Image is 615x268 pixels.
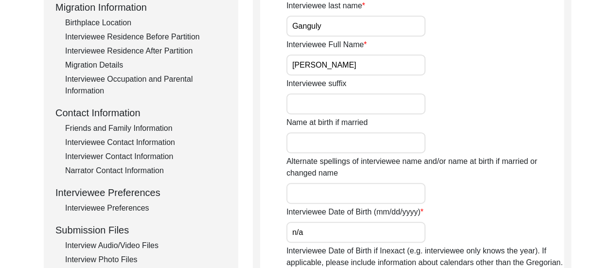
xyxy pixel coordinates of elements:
[286,78,346,89] label: Interviewee suffix
[65,151,227,162] div: Interviewer Contact Information
[65,59,227,71] div: Migration Details
[65,17,227,29] div: Birthplace Location
[65,73,227,97] div: Interviewee Occupation and Parental Information
[286,156,564,179] label: Alternate spellings of interviewee name and/or name at birth if married or changed name
[65,45,227,57] div: Interviewee Residence After Partition
[286,39,367,51] label: Interviewee Full Name
[286,206,423,218] label: Interviewee Date of Birth (mm/dd/yyyy)
[286,117,368,128] label: Name at birth if married
[65,31,227,43] div: Interviewee Residence Before Partition
[65,254,227,266] div: Interview Photo Files
[55,223,227,237] div: Submission Files
[55,185,227,200] div: Interviewee Preferences
[65,240,227,251] div: Interview Audio/Video Files
[65,202,227,214] div: Interviewee Preferences
[65,137,227,148] div: Interviewee Contact Information
[55,106,227,120] div: Contact Information
[65,165,227,177] div: Narrator Contact Information
[65,123,227,134] div: Friends and Family Information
